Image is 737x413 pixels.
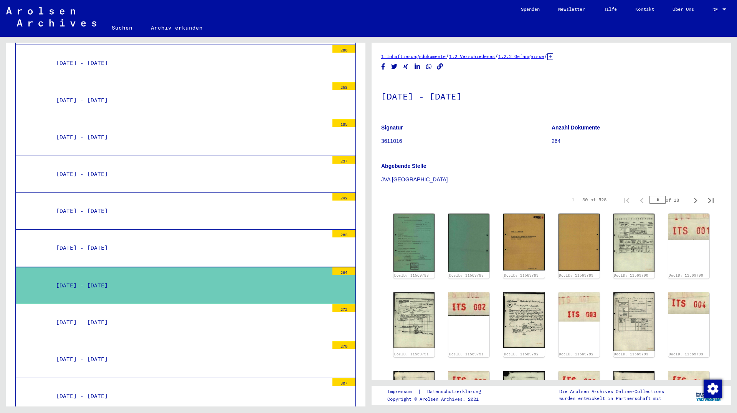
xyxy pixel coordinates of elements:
[712,7,721,12] span: DE
[332,304,355,312] div: 272
[552,124,600,131] b: Anzahl Dokumente
[50,130,329,145] div: [DATE] - [DATE]
[504,352,539,356] a: DocID: 11569792
[50,56,329,71] div: [DATE] - [DATE]
[381,137,551,145] p: 3611016
[449,352,484,356] a: DocID: 11569791
[50,167,329,182] div: [DATE] - [DATE]
[449,53,495,59] a: 1.2 Verschiedenes
[559,371,600,391] img: 002.jpg
[50,241,329,255] div: [DATE] - [DATE]
[613,292,654,351] img: 001.jpg
[394,273,429,277] a: DocID: 11569788
[421,388,490,396] a: Datenschutzerklärung
[448,371,489,391] img: 002.jpg
[559,388,664,395] p: Die Arolsen Archives Online-Collections
[559,214,600,270] img: 002.jpg
[449,273,484,277] a: DocID: 11569788
[381,176,722,184] p: JVA [GEOGRAPHIC_DATA]
[669,352,703,356] a: DocID: 11569793
[387,388,490,396] div: |
[381,163,426,169] b: Abgebende Stelle
[394,352,429,356] a: DocID: 11569791
[552,137,722,145] p: 264
[425,62,433,71] button: Share on WhatsApp
[572,196,606,203] div: 1 – 30 of 528
[50,93,329,108] div: [DATE] - [DATE]
[402,62,410,71] button: Share on Xing
[390,62,398,71] button: Share on Twitter
[544,53,547,60] span: /
[332,82,355,90] div: 258
[332,267,355,275] div: 264
[503,214,544,270] img: 001.jpg
[694,385,723,405] img: yv_logo.png
[559,395,664,402] p: wurden entwickelt in Partnerschaft mit
[619,192,634,207] button: First page
[704,380,722,398] img: Zustimmung ändern
[668,371,709,391] img: 002.jpg
[332,45,355,53] div: 286
[668,214,709,240] img: 002.jpg
[393,292,435,348] img: 001.jpg
[634,192,649,207] button: Previous page
[332,378,355,386] div: 307
[448,214,489,272] img: 002.jpg
[613,214,654,272] img: 001.jpg
[504,273,539,277] a: DocID: 11569789
[559,292,600,322] img: 002.jpg
[332,341,355,349] div: 270
[379,62,387,71] button: Share on Facebook
[436,62,444,71] button: Copy link
[688,192,703,207] button: Next page
[50,352,329,367] div: [DATE] - [DATE]
[393,214,435,272] img: 001.jpg
[495,53,498,60] span: /
[614,352,648,356] a: DocID: 11569793
[559,273,593,277] a: DocID: 11569789
[413,62,421,71] button: Share on LinkedIn
[381,79,722,113] h1: [DATE] - [DATE]
[332,119,355,127] div: 185
[6,7,96,27] img: Arolsen_neg.svg
[50,315,329,330] div: [DATE] - [DATE]
[649,196,688,204] div: of 18
[668,292,709,314] img: 002.jpg
[703,379,722,398] div: Zustimmung ändern
[387,396,490,403] p: Copyright © Arolsen Archives, 2021
[669,273,703,277] a: DocID: 11569790
[381,124,403,131] b: Signatur
[332,193,355,201] div: 242
[332,230,355,237] div: 283
[448,292,489,316] img: 002.jpg
[498,53,544,59] a: 1.2.2 Gefängnisse
[559,352,593,356] a: DocID: 11569792
[446,53,449,60] span: /
[332,156,355,164] div: 237
[703,192,719,207] button: Last page
[50,204,329,219] div: [DATE] - [DATE]
[102,18,142,37] a: Suchen
[503,292,544,348] img: 001.jpg
[50,389,329,404] div: [DATE] - [DATE]
[142,18,212,37] a: Archiv erkunden
[387,388,418,396] a: Impressum
[50,278,329,293] div: [DATE] - [DATE]
[614,273,648,277] a: DocID: 11569790
[381,53,446,59] a: 1 Inhaftierungsdokumente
